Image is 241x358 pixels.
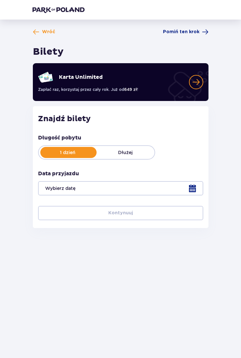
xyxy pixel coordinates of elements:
p: 1 dzień [39,149,97,156]
p: Kontynuuj [108,210,133,216]
button: Kontynuuj [38,206,203,220]
img: Park of Poland logo [33,7,85,13]
p: Długość pobytu [38,134,81,141]
p: Dłużej [97,149,154,156]
a: Wróć [33,29,55,35]
h1: Bilety [33,46,64,58]
p: Data przyjazdu [38,170,79,177]
span: Pomiń ten krok [163,29,199,35]
a: Pomiń ten krok [163,29,208,35]
span: Wróć [42,29,55,35]
h2: Znajdź bilety [38,114,203,124]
